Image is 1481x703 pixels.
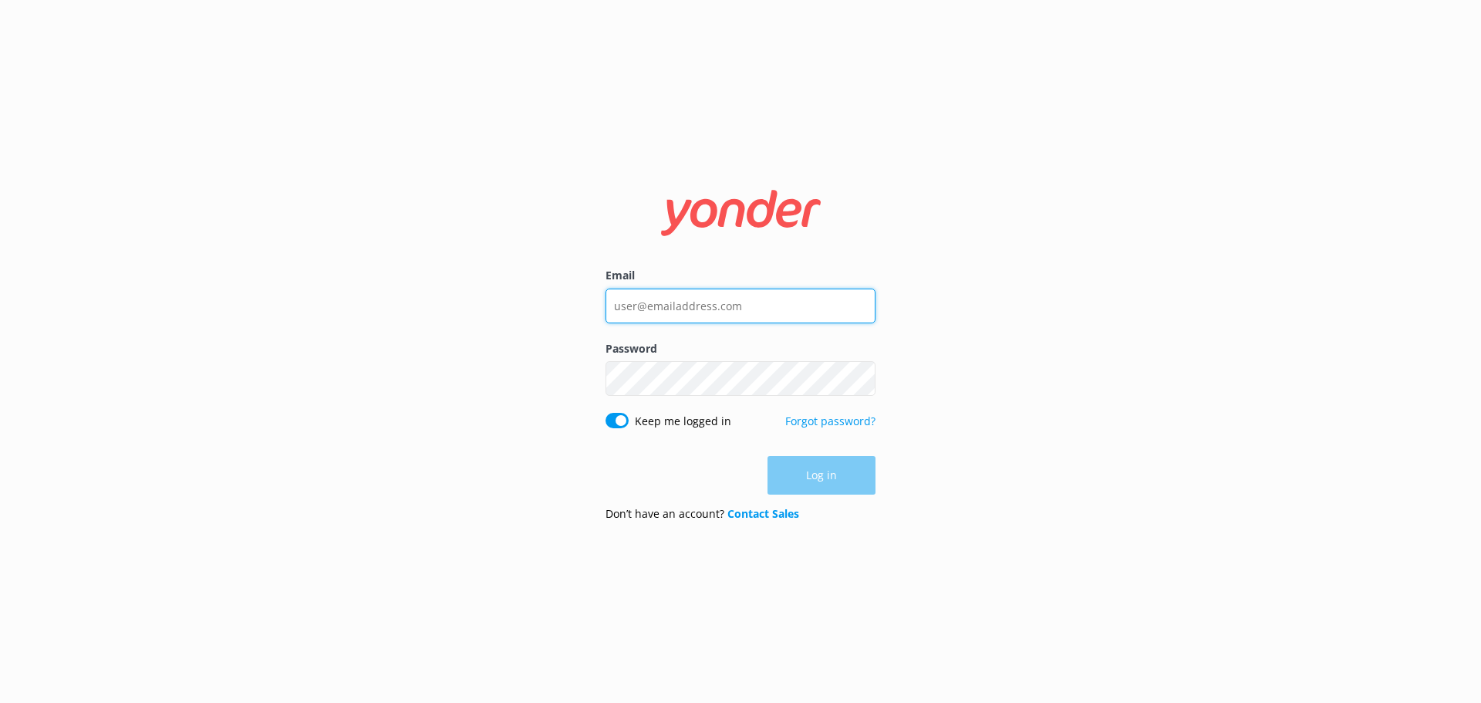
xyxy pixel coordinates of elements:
[606,340,875,357] label: Password
[845,363,875,394] button: Show password
[785,414,875,428] a: Forgot password?
[727,506,799,521] a: Contact Sales
[606,289,875,323] input: user@emailaddress.com
[606,505,799,522] p: Don’t have an account?
[606,267,875,284] label: Email
[635,413,731,430] label: Keep me logged in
